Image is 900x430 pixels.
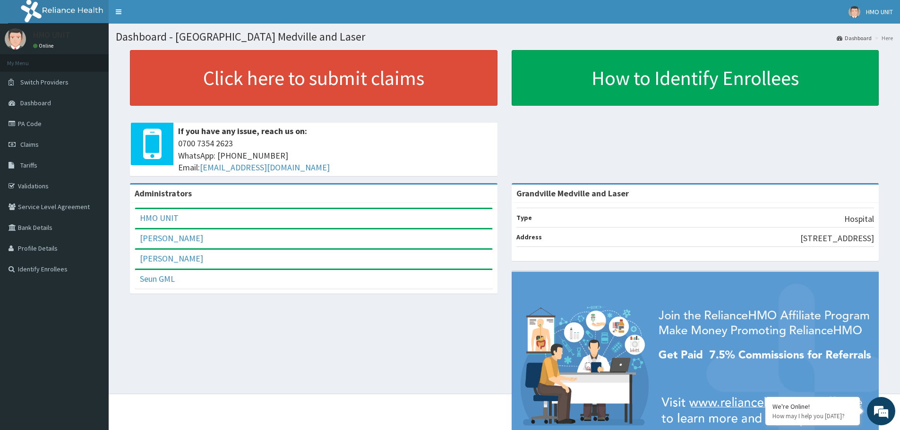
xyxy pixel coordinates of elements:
div: We're Online! [772,402,853,411]
span: 0700 7354 2623 WhatsApp: [PHONE_NUMBER] Email: [178,137,493,174]
span: Tariffs [20,161,37,169]
b: Administrators [135,188,192,199]
p: Hospital [844,213,874,225]
a: Seun GML [140,273,175,284]
p: [STREET_ADDRESS] [800,232,874,245]
img: User Image [5,28,26,50]
span: HMO UNIT [866,8,893,16]
span: Claims [20,140,39,149]
a: [EMAIL_ADDRESS][DOMAIN_NAME] [200,162,330,173]
h1: Dashboard - [GEOGRAPHIC_DATA] Medville and Laser [116,31,893,43]
b: Type [516,213,532,222]
a: How to Identify Enrollees [512,50,879,106]
a: [PERSON_NAME] [140,253,203,264]
b: If you have any issue, reach us on: [178,126,307,136]
p: HMO UNIT [33,31,70,39]
a: Click here to submit claims [130,50,497,106]
img: User Image [849,6,860,18]
strong: Grandville Medville and Laser [516,188,629,199]
li: Here [873,34,893,42]
span: Dashboard [20,99,51,107]
span: Switch Providers [20,78,69,86]
a: Dashboard [837,34,872,42]
b: Address [516,233,542,241]
a: [PERSON_NAME] [140,233,203,244]
a: Online [33,42,56,49]
a: HMO UNIT [140,212,179,223]
p: How may I help you today? [772,412,853,420]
